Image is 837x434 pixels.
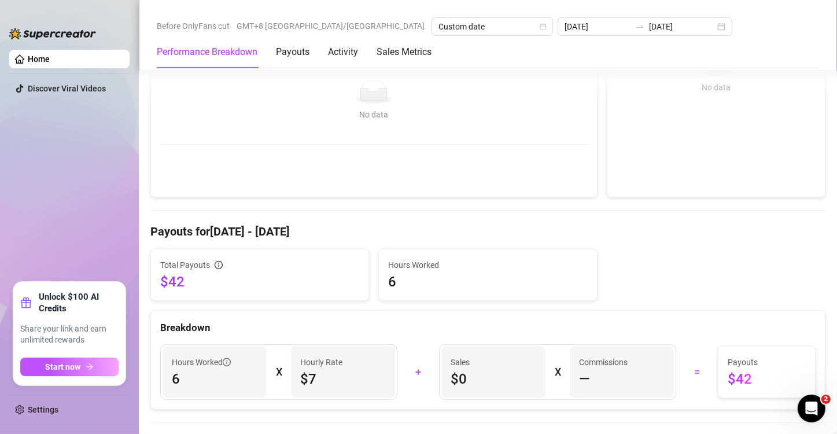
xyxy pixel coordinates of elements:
img: logo-BBDzfeDw.svg [9,28,96,39]
div: = [683,363,711,381]
span: $7 [300,370,386,388]
div: Performance Breakdown [157,45,257,59]
a: Discover Viral Videos [28,84,106,93]
span: Before OnlyFans cut [157,17,230,35]
div: X [276,363,282,381]
h4: Payouts for [DATE] - [DATE] [150,223,825,240]
span: arrow-right [86,363,94,371]
div: Breakdown [160,320,816,336]
span: — [579,370,590,388]
strong: Unlock $100 AI Credits [39,291,119,314]
span: Sales [451,356,536,369]
span: 2 [821,395,831,404]
span: GMT+8 [GEOGRAPHIC_DATA]/[GEOGRAPHIC_DATA] [237,17,425,35]
span: Hours Worked [388,259,587,271]
button: Start nowarrow-right [20,358,119,376]
span: calendar [540,23,547,30]
span: $42 [160,273,359,291]
span: Hours Worked [172,356,231,369]
div: + [404,363,432,381]
span: 6 [172,370,257,388]
span: gift [20,297,32,308]
input: End date [649,20,715,33]
div: Sales Metrics [377,45,432,59]
span: $0 [451,370,536,388]
span: Total Payouts [160,259,210,271]
span: $42 [728,370,806,388]
input: Start date [565,20,630,33]
div: No data [172,108,576,121]
a: Settings [28,405,58,414]
span: Share your link and earn unlimited rewards [20,323,119,346]
span: Start now [46,362,81,372]
div: Payouts [276,45,309,59]
span: 6 [388,273,587,291]
article: Commissions [579,356,628,369]
span: info-circle [215,261,223,269]
span: to [635,22,644,31]
div: Activity [328,45,358,59]
span: swap-right [635,22,644,31]
span: info-circle [223,358,231,366]
article: Hourly Rate [300,356,342,369]
a: Home [28,54,50,64]
div: No data [621,81,811,94]
span: Custom date [438,18,546,35]
iframe: Intercom live chat [798,395,825,422]
div: X [555,363,561,381]
span: Payouts [728,356,806,369]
